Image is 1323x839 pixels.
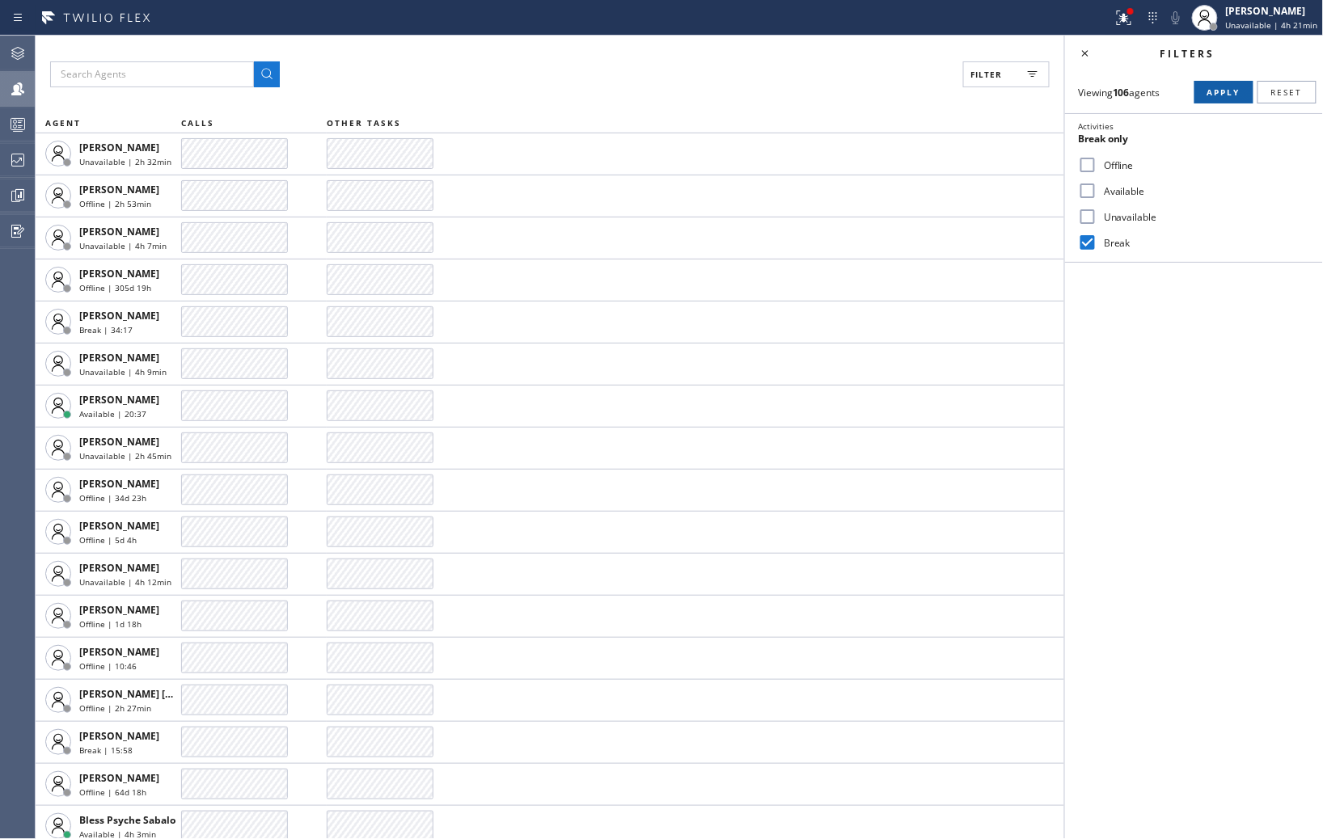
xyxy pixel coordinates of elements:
[327,117,401,129] span: OTHER TASKS
[1097,158,1310,172] label: Offline
[79,660,137,672] span: Offline | 10:46
[79,450,171,462] span: Unavailable | 2h 45min
[79,687,242,701] span: [PERSON_NAME] [PERSON_NAME]
[79,408,146,419] span: Available | 20:37
[79,561,159,575] span: [PERSON_NAME]
[1271,86,1303,98] span: Reset
[1194,81,1253,103] button: Apply
[1097,184,1310,198] label: Available
[79,618,142,630] span: Offline | 1d 18h
[1113,86,1130,99] strong: 106
[79,813,175,827] span: Bless Psyche Sabalo
[1078,86,1160,99] span: Viewing agents
[79,771,159,785] span: [PERSON_NAME]
[1257,81,1317,103] button: Reset
[1078,132,1129,145] span: Break only
[79,744,133,756] span: Break | 15:58
[79,393,159,407] span: [PERSON_NAME]
[79,786,146,798] span: Offline | 64d 18h
[79,156,171,167] span: Unavailable | 2h 32min
[79,225,159,238] span: [PERSON_NAME]
[79,534,137,546] span: Offline | 5d 4h
[79,282,151,293] span: Offline | 305d 19h
[79,576,171,588] span: Unavailable | 4h 12min
[79,519,159,533] span: [PERSON_NAME]
[970,69,1002,80] span: Filter
[45,117,81,129] span: AGENT
[1164,6,1187,29] button: Mute
[79,240,167,251] span: Unavailable | 4h 7min
[79,477,159,491] span: [PERSON_NAME]
[1207,86,1241,98] span: Apply
[79,492,146,504] span: Offline | 34d 23h
[79,702,151,714] span: Offline | 2h 27min
[963,61,1050,87] button: Filter
[1226,19,1318,31] span: Unavailable | 4h 21min
[79,183,159,196] span: [PERSON_NAME]
[79,324,133,335] span: Break | 34:17
[1078,120,1310,132] div: Activities
[79,645,159,659] span: [PERSON_NAME]
[79,729,159,743] span: [PERSON_NAME]
[79,309,159,323] span: [PERSON_NAME]
[79,267,159,280] span: [PERSON_NAME]
[79,351,159,365] span: [PERSON_NAME]
[79,603,159,617] span: [PERSON_NAME]
[50,61,254,87] input: Search Agents
[1160,47,1215,61] span: Filters
[1097,236,1310,250] label: Break
[79,366,167,377] span: Unavailable | 4h 9min
[79,141,159,154] span: [PERSON_NAME]
[1097,210,1310,224] label: Unavailable
[181,117,214,129] span: CALLS
[1226,4,1318,18] div: [PERSON_NAME]
[79,435,159,449] span: [PERSON_NAME]
[79,198,151,209] span: Offline | 2h 53min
